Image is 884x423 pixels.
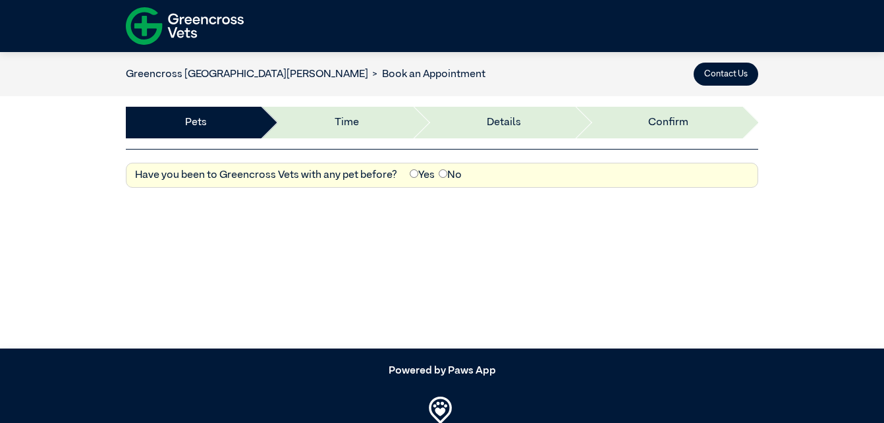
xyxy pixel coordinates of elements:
[410,169,418,178] input: Yes
[135,167,397,183] label: Have you been to Greencross Vets with any pet before?
[439,169,447,178] input: No
[126,67,485,82] nav: breadcrumb
[410,167,435,183] label: Yes
[126,3,244,49] img: f-logo
[185,115,207,130] a: Pets
[126,365,758,378] h5: Powered by Paws App
[126,69,368,80] a: Greencross [GEOGRAPHIC_DATA][PERSON_NAME]
[694,63,758,86] button: Contact Us
[439,167,462,183] label: No
[368,67,485,82] li: Book an Appointment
